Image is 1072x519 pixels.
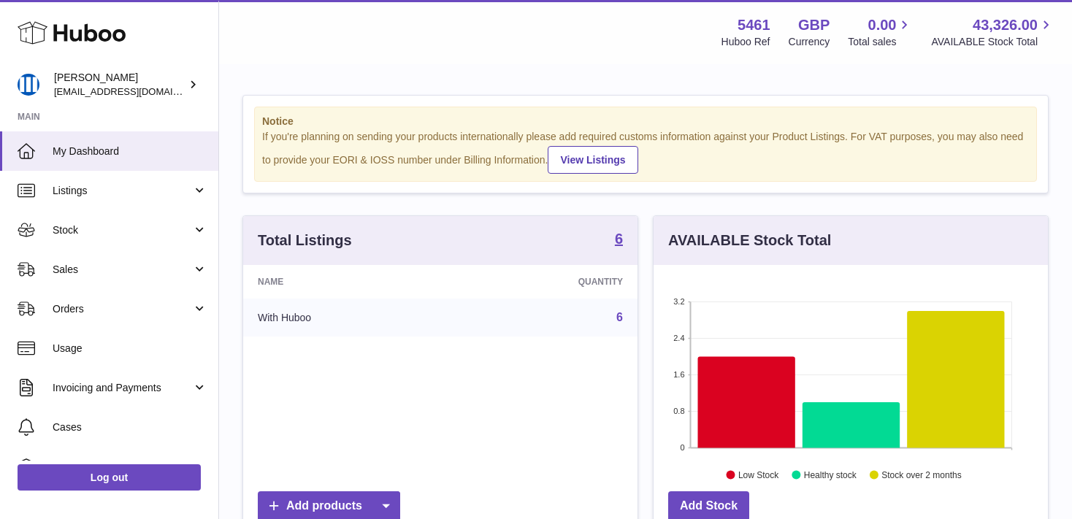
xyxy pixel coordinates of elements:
[53,420,207,434] span: Cases
[53,460,207,474] span: Channels
[973,15,1038,35] span: 43,326.00
[54,71,185,99] div: [PERSON_NAME]
[53,184,192,198] span: Listings
[548,146,638,174] a: View Listings
[804,469,857,480] text: Healthy stock
[673,370,684,379] text: 1.6
[738,15,770,35] strong: 5461
[789,35,830,49] div: Currency
[931,15,1054,49] a: 43,326.00 AVAILABLE Stock Total
[848,15,913,49] a: 0.00 Total sales
[53,145,207,158] span: My Dashboard
[54,85,215,97] span: [EMAIL_ADDRESS][DOMAIN_NAME]
[451,265,638,299] th: Quantity
[243,265,451,299] th: Name
[53,263,192,277] span: Sales
[258,231,352,250] h3: Total Listings
[848,35,913,49] span: Total sales
[53,342,207,355] span: Usage
[668,231,831,250] h3: AVAILABLE Stock Total
[53,302,192,316] span: Orders
[615,231,623,249] a: 6
[615,231,623,246] strong: 6
[868,15,897,35] span: 0.00
[680,443,684,452] text: 0
[262,130,1029,174] div: If you're planning on sending your products internationally please add required customs informati...
[53,223,192,237] span: Stock
[243,299,451,337] td: With Huboo
[18,74,39,96] img: oksana@monimoto.com
[18,464,201,491] a: Log out
[53,381,192,395] span: Invoicing and Payments
[798,15,830,35] strong: GBP
[931,35,1054,49] span: AVAILABLE Stock Total
[673,297,684,306] text: 3.2
[616,311,623,323] a: 6
[673,407,684,415] text: 0.8
[673,334,684,342] text: 2.4
[738,469,779,480] text: Low Stock
[721,35,770,49] div: Huboo Ref
[881,469,961,480] text: Stock over 2 months
[262,115,1029,128] strong: Notice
